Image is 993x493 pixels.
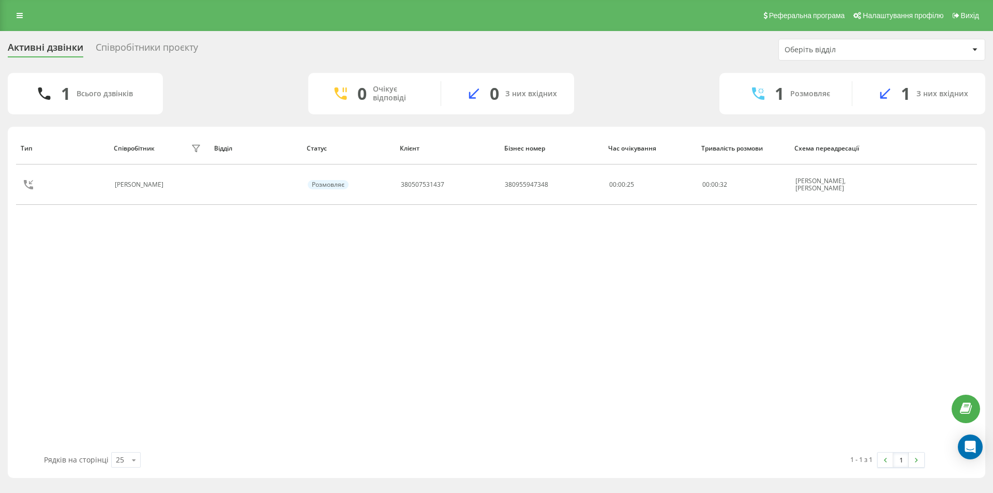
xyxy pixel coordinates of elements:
[701,145,785,152] div: Тривалість розмови
[893,453,909,467] a: 1
[790,89,830,98] div: Розмовляє
[785,46,908,54] div: Оберіть відділ
[214,145,297,152] div: Відділ
[609,181,691,188] div: 00:00:25
[901,84,910,103] div: 1
[775,84,784,103] div: 1
[44,455,109,465] span: Рядків на сторінці
[850,454,872,465] div: 1 - 1 з 1
[77,89,133,98] div: Всього дзвінків
[505,181,548,188] div: 380955947348
[702,181,727,188] div: : :
[114,145,155,152] div: Співробітник
[115,181,166,188] div: [PERSON_NAME]
[401,181,444,188] div: 380507531437
[490,84,499,103] div: 0
[769,11,845,20] span: Реферальна програма
[400,145,494,152] div: Клієнт
[357,84,367,103] div: 0
[61,84,70,103] div: 1
[711,180,718,189] span: 00
[961,11,979,20] span: Вихід
[794,145,879,152] div: Схема переадресації
[373,85,425,102] div: Очікує відповіді
[958,435,983,459] div: Open Intercom Messenger
[916,89,968,98] div: З них вхідних
[702,180,710,189] span: 00
[505,89,557,98] div: З них вхідних
[21,145,104,152] div: Тип
[608,145,691,152] div: Час очікування
[863,11,943,20] span: Налаштування профілю
[720,180,727,189] span: 32
[308,180,349,189] div: Розмовляє
[116,455,124,465] div: 25
[8,42,83,58] div: Активні дзвінки
[504,145,599,152] div: Бізнес номер
[307,145,390,152] div: Статус
[795,177,879,192] div: [PERSON_NAME], [PERSON_NAME]
[96,42,198,58] div: Співробітники проєкту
